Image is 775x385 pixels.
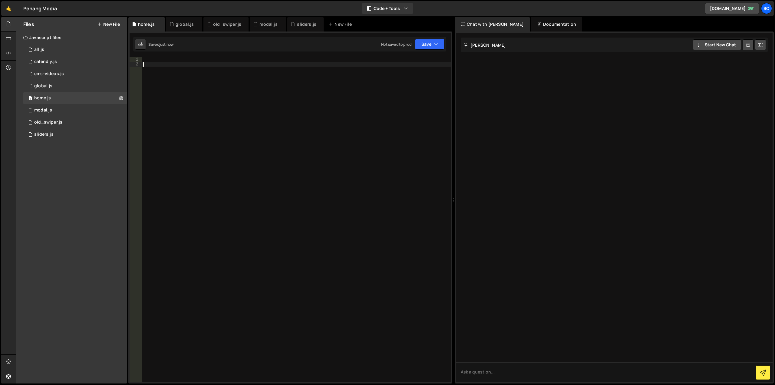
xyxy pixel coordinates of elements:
div: 6155/14792.js [23,104,127,116]
div: cms-videos.js [34,71,64,77]
div: just now [159,42,173,47]
button: Start new chat [693,39,741,50]
div: Penang Media [23,5,57,12]
span: 1 [28,96,32,101]
a: [DOMAIN_NAME] [705,3,759,14]
div: 6155/14679.js [23,68,127,80]
div: 6155/14966.js [23,56,127,68]
div: all.js [34,47,44,52]
div: global.js [176,21,194,27]
div: 6155/14218.js [23,80,127,92]
button: New File [97,22,120,27]
div: old_swiper.js [213,21,241,27]
div: old_swiper.js [23,116,127,128]
button: Code + Tools [362,3,413,14]
div: New File [328,21,354,27]
div: Saved [148,42,173,47]
div: home.js [138,21,155,27]
div: 6155/32900.js [23,44,127,56]
div: old_swiper.js [34,120,62,125]
div: global.js [34,83,52,89]
div: Javascript files [16,32,127,44]
div: Documentation [531,17,582,32]
button: Save [415,39,444,50]
h2: [PERSON_NAME] [464,42,506,48]
div: 2 [130,62,142,67]
div: Chat with [PERSON_NAME] [455,17,530,32]
div: calendly.js [34,59,57,65]
div: sliders.js [297,21,316,27]
a: 🤙 [1,1,16,16]
div: sliders.js [23,128,127,141]
div: Not saved to prod [381,42,411,47]
div: 6155/44902.js [23,92,127,104]
div: 1 [130,57,142,62]
h2: Files [23,21,34,28]
div: modal.js [259,21,277,27]
a: Bo [761,3,772,14]
div: sliders.js [34,132,54,137]
div: modal.js [34,108,52,113]
div: home.js [34,95,51,101]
